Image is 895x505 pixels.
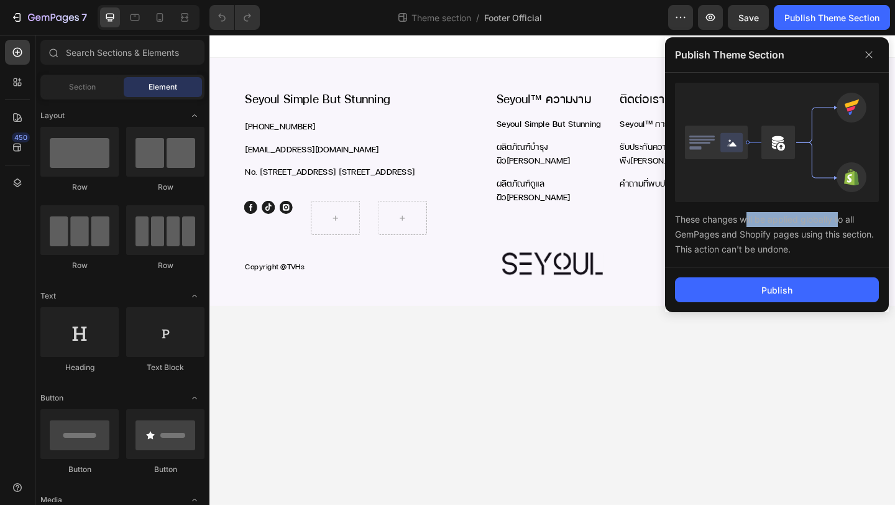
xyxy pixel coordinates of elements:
div: Row [126,260,204,271]
span: Section [69,81,96,93]
div: Text Block [126,362,204,373]
button: Save [728,5,769,30]
p: Publish Theme Section [675,47,784,62]
span: Save [738,12,759,23]
span: Footer Official [484,11,542,24]
div: Seyoul Simple But Stunning [311,88,440,106]
div: Row [126,182,204,193]
div: Row [40,260,119,271]
span: Toggle open [185,286,204,306]
h2: นโยบาย [579,55,709,83]
a: นโยบายการจัดส่ง [581,141,645,152]
div: Row [40,182,119,193]
a: นโยบายความเป็นส่วนตัว [581,165,671,177]
img: Alt Image [628,247,651,261]
span: Button [40,392,63,404]
div: Publish [761,284,792,297]
div: 450 [12,132,30,142]
img: gempages_510121071932867757-080b38bd-6108-4d49-a2c4-4ec1144373b3.png [317,236,429,261]
div: These changes will be applied globally to all GemPages and Shopify pages using this section. This... [675,202,879,257]
div: Heading [40,362,119,373]
span: / [476,11,479,24]
span: Element [149,81,177,93]
span: Toggle open [185,106,204,126]
img: Alt Image [599,247,623,261]
a: ข้อกำหนดในการให้บริการ [581,91,674,103]
span: Theme section [409,11,474,24]
button: Publish [675,277,879,302]
p: Seyoul™ การดูแล [446,90,573,104]
input: Search Sections & Elements [40,40,204,65]
div: Publish Theme Section [784,11,879,24]
p: ผลิตภัณฑ์ดูแลผิว[PERSON_NAME] [312,154,439,184]
iframe: Design area [209,35,895,505]
div: Button [40,464,119,475]
p: คำถามที่พบบ่อย (FAQs) [446,154,573,169]
span: Toggle open [185,388,204,408]
p: ผลิตภัณฑ์บำรุงผิว[PERSON_NAME] [312,114,439,144]
h2: ติดต่อเรา [445,55,574,83]
img: Alt Image [571,247,594,261]
div: Button [126,464,204,475]
h2: Seyoul™ ความงาม [311,55,440,83]
p: Copyright @TVHs [39,244,257,260]
p: 7 [81,10,87,25]
span: Layout [40,110,65,121]
div: Undo/Redo [209,5,260,30]
button: Publish Theme Section [774,5,890,30]
span: Text [40,290,56,302]
button: 7 [5,5,93,30]
img: Alt Image [685,247,709,261]
a: นโยบายการคืนเงิน [581,116,648,127]
img: Alt Image [656,247,680,261]
p: รับประกันความพึง[PERSON_NAME] [446,114,573,144]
